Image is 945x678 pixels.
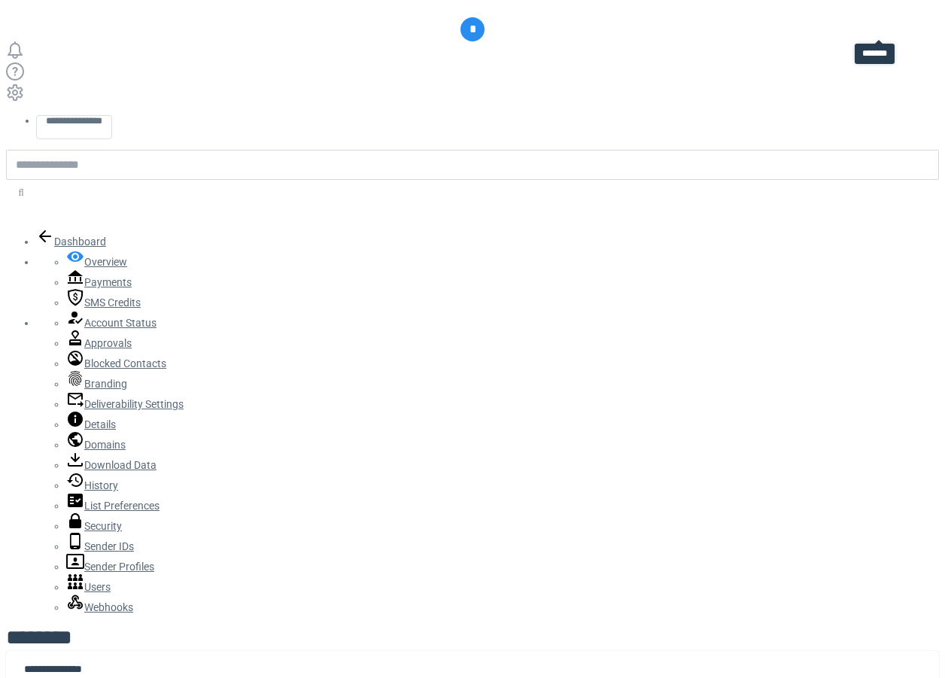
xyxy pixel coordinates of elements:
[84,418,116,430] span: Details
[66,561,154,573] a: Sender Profiles
[66,317,156,329] a: Account Status
[66,276,132,288] a: Payments
[66,601,133,613] a: Webhooks
[66,520,122,532] a: Security
[84,337,132,349] span: Approvals
[84,398,184,410] span: Deliverability Settings
[84,439,126,451] span: Domains
[66,378,127,390] a: Branding
[84,276,132,288] span: Payments
[84,378,127,390] span: Branding
[66,439,126,451] a: Domains
[66,500,160,512] a: List Preferences
[66,398,184,410] a: Deliverability Settings
[84,357,166,369] span: Blocked Contacts
[84,581,111,593] span: Users
[66,479,118,491] a: History
[66,418,116,430] a: Details
[84,601,133,613] span: Webhooks
[84,479,118,491] span: History
[66,256,127,268] a: Overview
[36,236,106,248] a: Dashboard
[84,296,141,309] span: SMS Credits
[84,520,122,532] span: Security
[66,296,141,309] a: SMS Credits
[84,256,127,268] span: Overview
[66,540,134,552] a: Sender IDs
[84,500,160,512] span: List Preferences
[84,540,134,552] span: Sender IDs
[84,561,154,573] span: Sender Profiles
[84,459,156,471] span: Download Data
[66,459,156,471] a: Download Data
[66,581,111,593] a: Users
[84,317,156,329] span: Account Status
[66,357,166,369] a: Blocked Contacts
[66,337,132,349] a: Approvals
[54,236,106,248] span: Dashboard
